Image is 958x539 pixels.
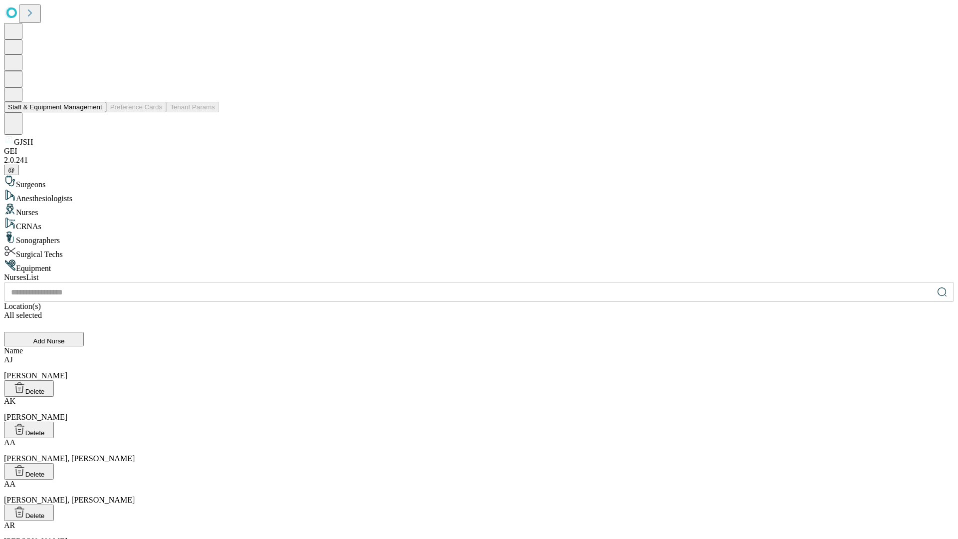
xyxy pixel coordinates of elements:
div: Equipment [4,259,954,273]
div: Anesthesiologists [4,189,954,203]
div: Surgical Techs [4,245,954,259]
div: 2.0.241 [4,156,954,165]
span: Delete [25,388,45,395]
span: Location(s) [4,302,41,310]
span: GJSH [14,138,33,146]
div: [PERSON_NAME], [PERSON_NAME] [4,438,954,463]
div: Surgeons [4,175,954,189]
span: Delete [25,471,45,478]
div: Nurses [4,203,954,217]
button: Delete [4,463,54,480]
div: Name [4,346,954,355]
span: AA [4,438,15,447]
div: GEI [4,147,954,156]
button: @ [4,165,19,175]
button: Delete [4,422,54,438]
div: CRNAs [4,217,954,231]
div: [PERSON_NAME], [PERSON_NAME] [4,480,954,505]
div: [PERSON_NAME] [4,397,954,422]
span: AK [4,397,15,405]
span: Add Nurse [33,337,65,345]
button: Delete [4,380,54,397]
div: Nurses List [4,273,954,282]
button: Staff & Equipment Management [4,102,106,112]
div: [PERSON_NAME] [4,355,954,380]
span: AR [4,521,15,530]
span: Delete [25,429,45,437]
span: AA [4,480,15,488]
span: @ [8,166,15,174]
span: Delete [25,512,45,520]
div: Sonographers [4,231,954,245]
button: Preference Cards [106,102,166,112]
button: Tenant Params [166,102,219,112]
div: All selected [4,311,954,320]
button: Delete [4,505,54,521]
button: Add Nurse [4,332,84,346]
span: AJ [4,355,13,364]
